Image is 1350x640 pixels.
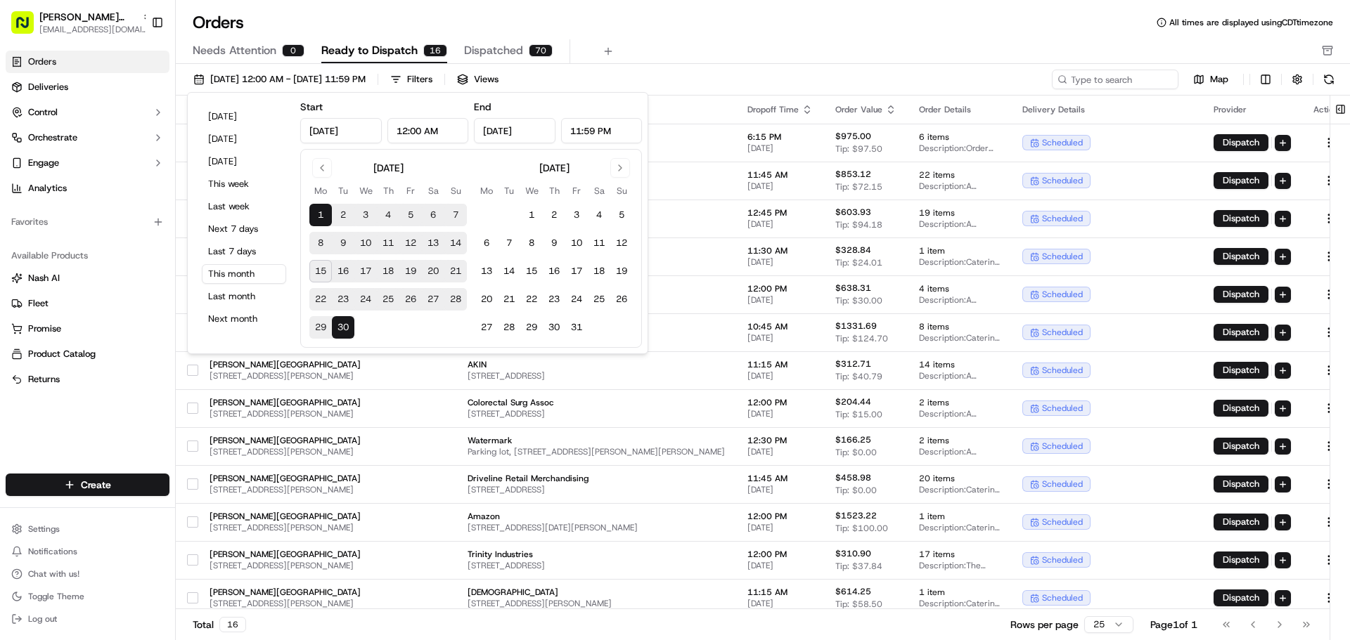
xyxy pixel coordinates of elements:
[422,232,444,254] button: 13
[919,332,1000,344] span: Description: Catering order for 80 people, including 8 Group Bowl Bars with Grilled Chicken, Saff...
[63,148,193,159] div: We're available if you need us!
[28,297,49,310] span: Fleet
[475,288,498,311] button: 20
[1214,210,1268,227] button: Dispatch
[28,591,84,602] span: Toggle Theme
[1214,589,1268,606] button: Dispatch
[202,219,286,239] button: Next 7 days
[81,478,111,492] span: Create
[202,107,286,126] button: [DATE]
[354,183,377,198] th: Wednesday
[6,292,169,315] button: Fleet
[210,370,361,381] span: [STREET_ADDRESS][PERSON_NAME]
[1052,70,1178,89] input: Type to search
[747,143,813,154] span: [DATE]
[520,316,543,339] button: 29
[44,256,191,267] span: [PERSON_NAME][GEOGRAPHIC_DATA]
[919,218,1000,230] span: Description: A catering order for 25 people, including pita packs with various fillings (Garlic C...
[1042,327,1083,338] span: scheduled
[28,314,108,328] span: Knowledge Base
[475,183,498,198] th: Monday
[747,484,813,495] span: [DATE]
[14,315,25,327] div: 📗
[113,308,231,334] a: 💻API Documentation
[28,613,57,625] span: Log out
[210,397,361,408] span: [PERSON_NAME][GEOGRAPHIC_DATA]
[444,204,467,226] button: 7
[565,232,588,254] button: 10
[565,183,588,198] th: Friday
[187,70,372,89] button: [DATE] 12:00 AM - [DATE] 11:59 PM
[1214,551,1268,568] button: Dispatch
[39,10,136,24] button: [PERSON_NAME][GEOGRAPHIC_DATA]
[747,435,813,446] span: 12:30 PM
[835,472,871,483] span: $458.98
[1214,172,1268,189] button: Dispatch
[835,143,882,155] span: Tip: $97.50
[399,183,422,198] th: Friday
[1214,476,1268,492] button: Dispatch
[835,257,882,268] span: Tip: $24.01
[1042,516,1083,528] span: scheduled
[39,24,152,35] button: [EMAIL_ADDRESS][DOMAIN_NAME]
[99,348,170,359] a: Powered byPylon
[309,232,332,254] button: 8
[6,542,169,561] button: Notifications
[14,14,42,42] img: Nash
[543,232,565,254] button: 9
[6,6,146,39] button: [PERSON_NAME][GEOGRAPHIC_DATA][EMAIL_ADDRESS][DOMAIN_NAME]
[6,101,169,124] button: Control
[610,158,630,178] button: Go to next month
[565,288,588,311] button: 24
[422,288,444,311] button: 27
[119,315,130,327] div: 💻
[543,204,565,226] button: 2
[239,138,256,155] button: Start new chat
[28,546,77,557] span: Notifications
[6,368,169,391] button: Returns
[835,510,877,521] span: $1523.22
[387,118,469,143] input: Time
[300,118,382,143] input: Date
[193,42,276,59] span: Needs Attention
[919,359,1000,370] span: 14 items
[377,260,399,282] button: 18
[399,260,422,282] button: 19
[747,359,813,370] span: 11:15 AM
[11,373,164,386] a: Returns
[498,260,520,282] button: 14
[6,318,169,340] button: Promise
[210,359,361,370] span: [PERSON_NAME][GEOGRAPHIC_DATA]
[565,204,588,226] button: 3
[919,511,1000,522] span: 1 item
[11,297,164,310] a: Fleet
[309,288,332,311] button: 22
[539,161,570,175] div: [DATE]
[407,73,432,86] div: Filters
[747,256,813,268] span: [DATE]
[835,358,871,370] span: $312.71
[520,232,543,254] button: 8
[321,42,418,59] span: Ready to Dispatch
[610,232,633,254] button: 12
[1022,104,1191,115] div: Delivery Details
[474,73,499,86] span: Views
[747,294,813,306] span: [DATE]
[835,131,871,142] span: $975.00
[28,322,61,335] span: Promise
[332,288,354,311] button: 23
[28,218,39,230] img: 1736555255976-a54dd68f-1ca7-489b-9aae-adbdc363a1c4
[373,161,404,175] div: [DATE]
[747,104,813,115] div: Dropoff Time
[468,359,725,370] span: AKIN
[468,484,725,495] span: [STREET_ADDRESS]
[919,283,1000,294] span: 4 items
[312,158,332,178] button: Go to previous month
[444,232,467,254] button: 14
[332,260,354,282] button: 16
[835,181,882,192] span: Tip: $72.15
[747,283,813,294] span: 12:00 PM
[384,70,439,89] button: Filters
[1042,175,1083,186] span: scheduled
[202,174,286,194] button: This week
